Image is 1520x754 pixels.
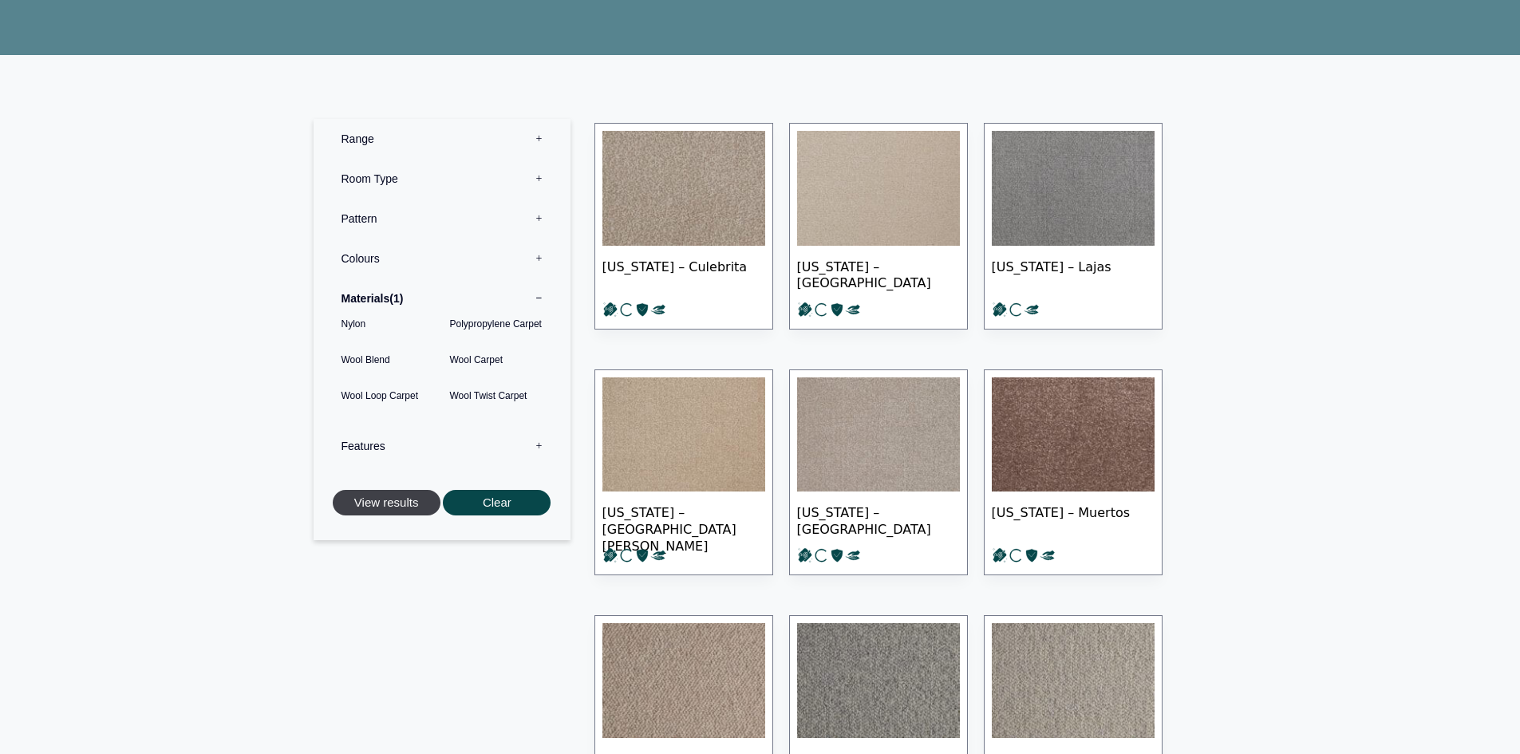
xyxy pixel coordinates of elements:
button: Clear [443,490,551,516]
span: [US_STATE] – Lajas [992,246,1155,302]
label: Pattern [326,199,559,239]
label: Colours [326,239,559,278]
button: View results [333,490,440,516]
label: Room Type [326,159,559,199]
span: [US_STATE] – [GEOGRAPHIC_DATA] [797,246,960,302]
a: [US_STATE] – Lajas [984,123,1163,330]
span: [US_STATE] – Culebrita [602,246,765,302]
span: 1 [389,292,403,305]
a: [US_STATE] – [GEOGRAPHIC_DATA][PERSON_NAME] [594,369,773,576]
label: Range [326,119,559,159]
a: [US_STATE] – Muertos [984,369,1163,576]
label: Features [326,426,559,466]
span: [US_STATE] – Muertos [992,491,1155,547]
a: [US_STATE] – [GEOGRAPHIC_DATA] [789,123,968,330]
a: [US_STATE] – Culebrita [594,123,773,330]
span: [US_STATE] – [GEOGRAPHIC_DATA][PERSON_NAME] [602,491,765,547]
a: [US_STATE] – [GEOGRAPHIC_DATA] [789,369,968,576]
label: Materials [326,278,559,318]
span: [US_STATE] – [GEOGRAPHIC_DATA] [797,491,960,547]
